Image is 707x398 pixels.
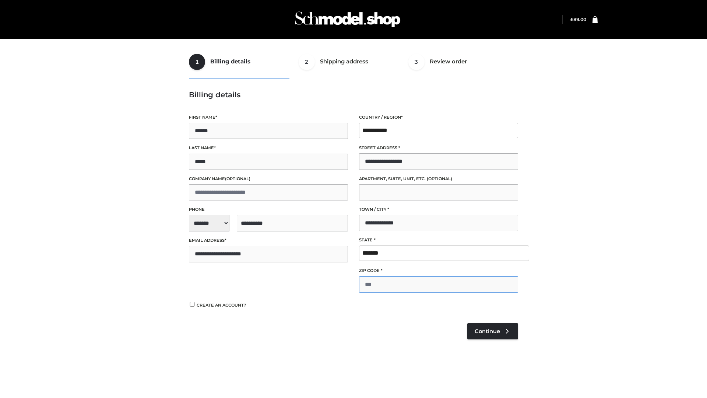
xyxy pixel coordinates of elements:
label: Street address [359,144,518,151]
label: Country / Region [359,114,518,121]
label: Phone [189,206,348,213]
span: £ [570,17,573,22]
span: (optional) [427,176,452,181]
label: ZIP Code [359,267,518,274]
span: Create an account? [197,303,246,308]
img: Schmodel Admin 964 [292,5,403,34]
span: Continue [475,328,500,335]
span: (optional) [225,176,250,181]
label: Last name [189,144,348,151]
label: Email address [189,237,348,244]
label: State [359,237,518,244]
input: Create an account? [189,302,196,307]
a: Continue [467,323,518,339]
label: First name [189,114,348,121]
label: Company name [189,175,348,182]
label: Apartment, suite, unit, etc. [359,175,518,182]
a: £89.00 [570,17,586,22]
bdi: 89.00 [570,17,586,22]
label: Town / City [359,206,518,213]
h3: Billing details [189,90,518,99]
